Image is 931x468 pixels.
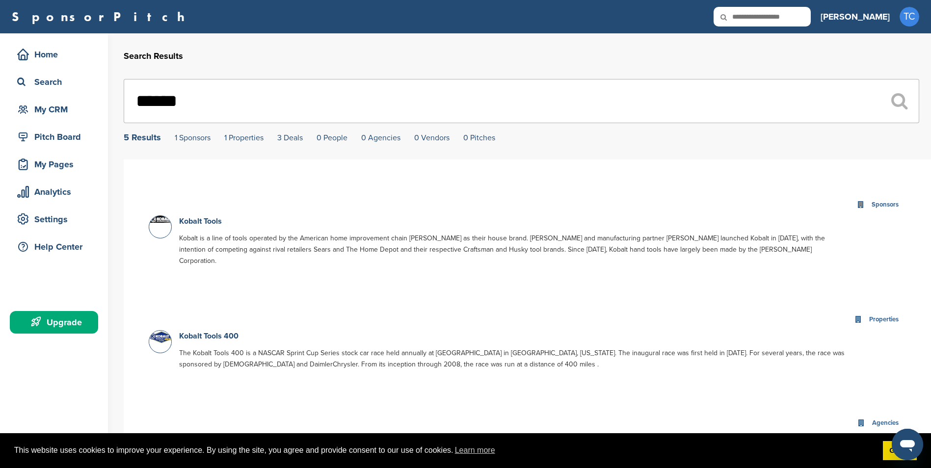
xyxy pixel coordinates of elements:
div: Sponsors [869,199,901,210]
div: Pitch Board [15,128,98,146]
a: Analytics [10,181,98,203]
a: Home [10,43,98,66]
div: Analytics [15,183,98,201]
p: Kobalt is a line of tools operated by the American home improvement chain [PERSON_NAME] as their ... [179,233,851,266]
a: [PERSON_NAME] [821,6,890,27]
div: Settings [15,210,98,228]
a: 0 People [317,133,347,143]
a: Pitch Board [10,126,98,148]
div: Home [15,46,98,63]
div: Search [15,73,98,91]
a: Kobalt Tools 400 [179,331,239,341]
a: My Pages [10,153,98,176]
span: This website uses cookies to improve your experience. By using the site, you agree and provide co... [14,443,875,458]
p: The Kobalt Tools 400 is a NASCAR Sprint Cup Series stock car race held annually at [GEOGRAPHIC_DA... [179,347,851,370]
a: 1 Sponsors [175,133,211,143]
a: 3 Deals [277,133,303,143]
a: 0 Pitches [463,133,495,143]
a: 1 Properties [224,133,264,143]
a: Upgrade [10,311,98,334]
div: Agencies [870,417,901,429]
img: Data?1415811675 [149,331,174,344]
a: SponsorPitch [12,10,191,23]
div: My Pages [15,156,98,173]
a: Search [10,71,98,93]
div: My CRM [15,101,98,118]
a: My CRM [10,98,98,121]
img: Data [149,216,174,223]
a: Help Center [10,235,98,258]
h3: [PERSON_NAME] [821,10,890,24]
a: Kobalt Tools [179,216,222,226]
a: 0 Agencies [361,133,400,143]
h2: Search Results [124,50,919,63]
div: Help Center [15,238,98,256]
div: Upgrade [15,313,98,331]
a: dismiss cookie message [883,441,917,461]
div: 5 Results [124,133,161,142]
div: Properties [867,314,901,325]
iframe: Button to launch messaging window [892,429,923,460]
a: Settings [10,208,98,231]
a: learn more about cookies [453,443,497,458]
a: 0 Vendors [414,133,450,143]
span: TC [900,7,919,26]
